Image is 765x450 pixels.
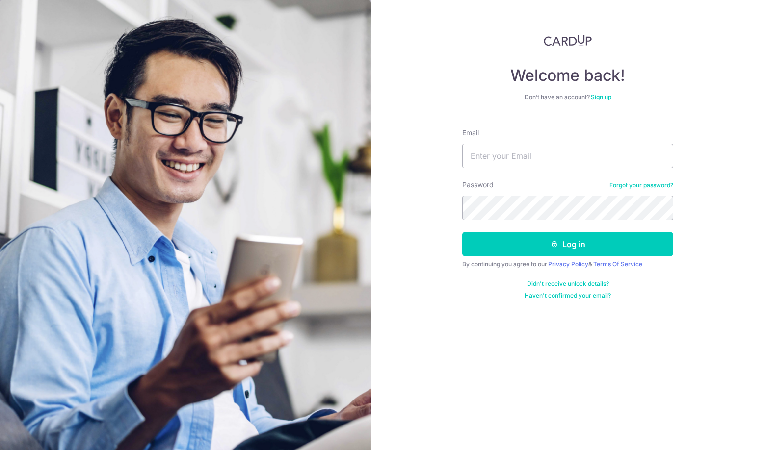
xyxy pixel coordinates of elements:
[527,280,609,288] a: Didn't receive unlock details?
[462,180,494,190] label: Password
[525,292,611,300] a: Haven't confirmed your email?
[462,128,479,138] label: Email
[462,260,673,268] div: By continuing you agree to our &
[462,66,673,85] h4: Welcome back!
[462,232,673,256] button: Log in
[609,181,673,189] a: Forgot your password?
[548,260,588,268] a: Privacy Policy
[593,260,642,268] a: Terms Of Service
[544,34,592,46] img: CardUp Logo
[462,144,673,168] input: Enter your Email
[591,93,611,100] a: Sign up
[462,93,673,101] div: Don’t have an account?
